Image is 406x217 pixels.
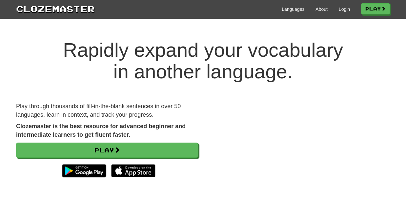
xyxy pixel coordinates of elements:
[111,164,155,177] img: Download_on_the_App_Store_Badge_US-UK_135x40-25178aeef6eb6b83b96f5f2d004eda3bffbb37122de64afbaef7...
[282,6,304,12] a: Languages
[339,6,350,12] a: Login
[16,3,95,15] a: Clozemaster
[16,102,198,119] p: Play through thousands of fill-in-the-blank sentences in over 50 languages, learn in context, and...
[16,123,186,138] strong: Clozemaster is the best resource for advanced beginner and intermediate learners to get fluent fa...
[59,161,110,181] img: Get it on Google Play
[361,3,390,14] a: Play
[315,6,328,12] a: About
[16,143,198,158] a: Play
